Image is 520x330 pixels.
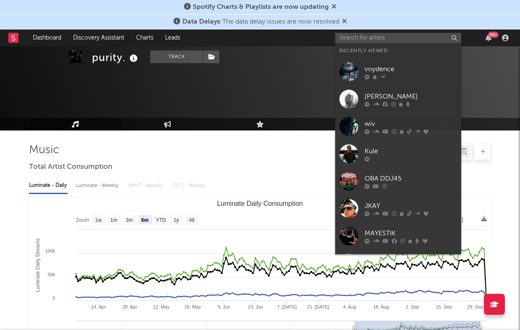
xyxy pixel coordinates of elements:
text: 50k [47,272,55,277]
span: : The data delay issues are now resolved [182,19,339,25]
text: 21. [DATE] [307,304,329,309]
text: 1. Sep [406,304,419,309]
text: Zoom [76,217,89,223]
div: wiv [365,119,457,129]
span: Total Artist Consumption [29,162,112,172]
div: Kule [365,146,457,156]
a: voydence [335,58,461,85]
a: Jkyl & Hyde [335,250,461,277]
text: 3m [126,217,133,223]
a: Kule [335,140,461,168]
span: Data Delays [182,19,220,25]
div: JKAY [365,201,457,211]
text: 26. May [184,304,201,309]
text: Luminate Daily Consumption [217,200,303,207]
text: All [189,217,194,223]
a: JKAY [335,195,461,222]
a: Leads [159,29,186,46]
text: 1w [95,217,102,223]
text: 15. Sep [436,304,452,309]
text: Luminate Daily Streams [35,238,41,292]
text: 23. Jun [248,304,263,309]
text: YTD [156,217,166,223]
text: 7. [DATE] [277,304,297,309]
span: Dismiss [331,4,336,11]
div: Luminate - Daily [29,178,68,193]
div: [PERSON_NAME] [365,91,457,101]
button: 99+ [486,35,491,41]
a: wiv [335,113,461,140]
text: 9. Jun [218,304,230,309]
text: 100k [45,248,55,253]
div: Luminate - Weekly [76,178,120,193]
a: OBA DDJ45 [335,168,461,195]
div: purity. [92,51,140,64]
button: Track [150,51,203,63]
a: Dashboard [27,29,67,46]
span: Dismiss [342,19,347,25]
div: voydence [365,64,457,74]
a: Charts [130,29,159,46]
text: 12. May [153,304,170,309]
text: 1m [110,217,118,223]
text: 6m [141,217,148,223]
text: 1y [173,217,179,223]
text: 4. Aug [343,304,356,309]
text: 18. Aug [373,304,389,309]
text: 14. Apr [91,304,106,309]
text: 29. Sep [467,304,483,309]
a: [PERSON_NAME] [335,85,461,113]
div: Recently Viewed [339,46,457,56]
text: 28. Apr [123,304,137,309]
div: MAYESTIK [365,228,457,238]
span: Spotify Charts & Playlists are now updating [193,4,329,11]
a: MAYESTIK [335,222,461,250]
text: 0 [53,295,55,301]
div: OBA DDJ45 [365,173,457,184]
a: Discovery Assistant [67,29,130,46]
input: Search for artists [335,33,461,43]
div: 99 + [488,32,499,38]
